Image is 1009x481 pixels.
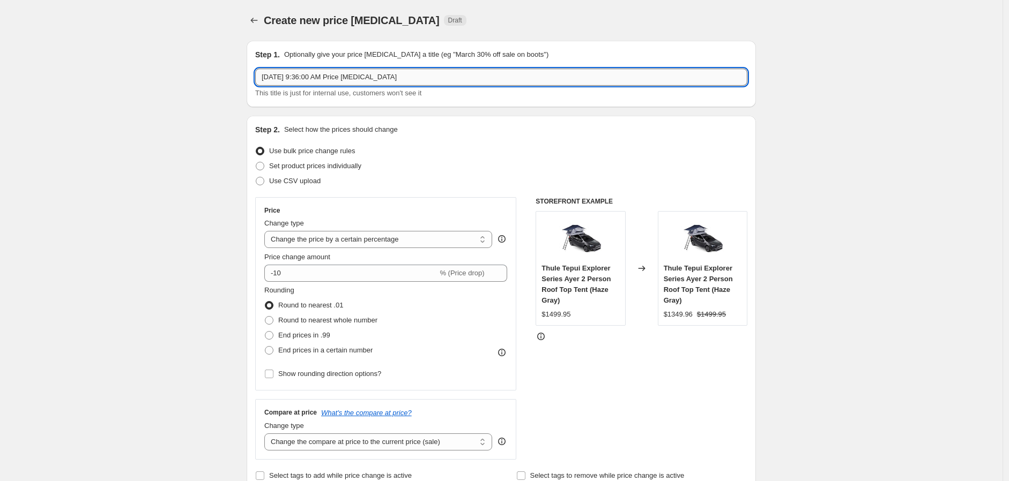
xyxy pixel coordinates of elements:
[264,265,437,282] input: -15
[559,217,602,260] img: TTExplorer2-7_0e7832dc-40f1-4f4b-927a-5907d49b736d_80x.jpg
[247,13,262,28] button: Price change jobs
[264,286,294,294] span: Rounding
[448,16,462,25] span: Draft
[278,301,343,309] span: Round to nearest .01
[255,49,280,60] h2: Step 1.
[541,264,611,304] span: Thule Tepui Explorer Series Ayer 2 Person Roof Top Tent (Haze Gray)
[321,409,412,417] button: What's the compare at price?
[496,436,507,447] div: help
[269,147,355,155] span: Use bulk price change rules
[530,471,685,479] span: Select tags to remove while price change is active
[284,49,548,60] p: Optionally give your price [MEDICAL_DATA] a title (eg "March 30% off sale on boots")
[284,124,398,135] p: Select how the prices should change
[255,124,280,135] h2: Step 2.
[440,269,484,277] span: % (Price drop)
[255,89,421,97] span: This title is just for internal use, customers won't see it
[269,177,321,185] span: Use CSV upload
[664,264,733,304] span: Thule Tepui Explorer Series Ayer 2 Person Roof Top Tent (Haze Gray)
[255,69,747,86] input: 30% off holiday sale
[264,422,304,430] span: Change type
[269,471,412,479] span: Select tags to add while price change is active
[496,234,507,244] div: help
[264,14,440,26] span: Create new price [MEDICAL_DATA]
[264,408,317,417] h3: Compare at price
[264,253,330,261] span: Price change amount
[264,219,304,227] span: Change type
[264,206,280,215] h3: Price
[278,346,373,354] span: End prices in a certain number
[697,309,726,320] strike: $1499.95
[541,309,570,320] div: $1499.95
[269,162,361,170] span: Set product prices individually
[664,309,693,320] div: $1349.96
[536,197,747,206] h6: STOREFRONT EXAMPLE
[278,370,381,378] span: Show rounding direction options?
[278,316,377,324] span: Round to nearest whole number
[278,331,330,339] span: End prices in .99
[681,217,724,260] img: TTExplorer2-7_0e7832dc-40f1-4f4b-927a-5907d49b736d_80x.jpg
